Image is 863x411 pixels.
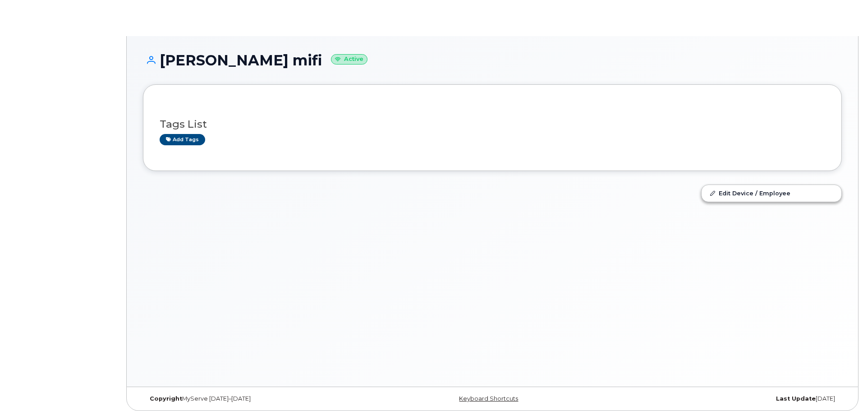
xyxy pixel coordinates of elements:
a: Keyboard Shortcuts [459,395,518,402]
strong: Last Update [776,395,816,402]
small: Active [331,54,367,65]
a: Edit Device / Employee [702,185,841,201]
h1: [PERSON_NAME] mifi [143,52,842,68]
a: Add tags [160,134,205,145]
div: MyServe [DATE]–[DATE] [143,395,376,402]
h3: Tags List [160,119,825,130]
strong: Copyright [150,395,182,402]
div: [DATE] [609,395,842,402]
